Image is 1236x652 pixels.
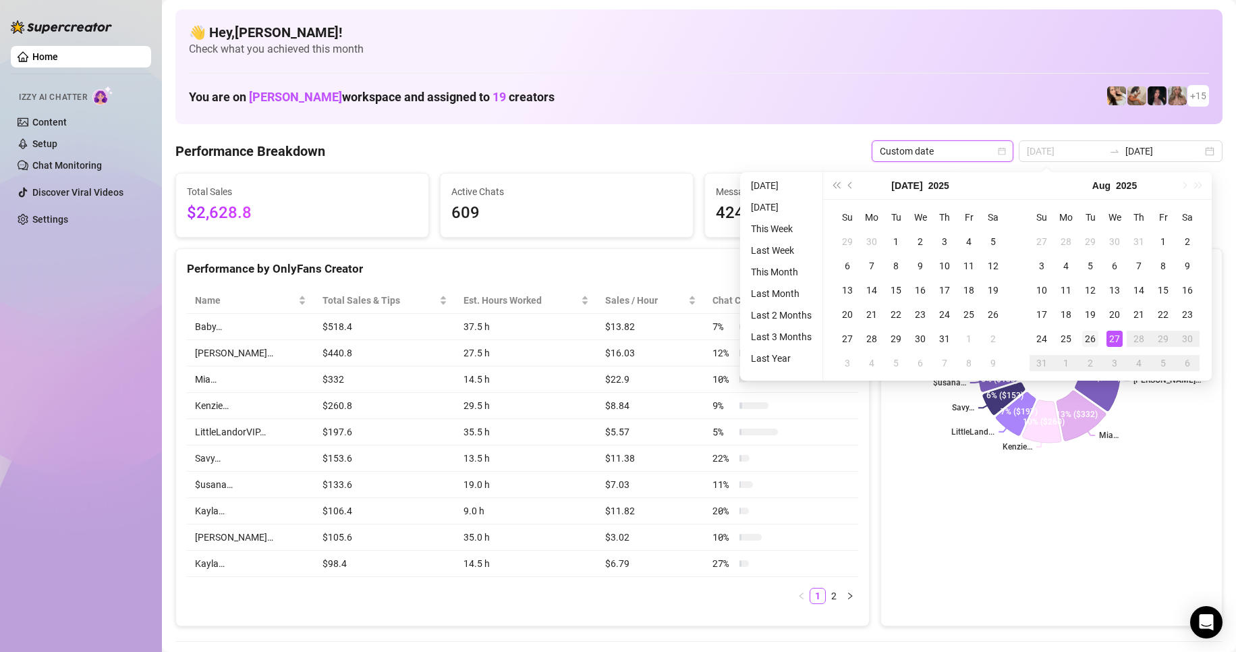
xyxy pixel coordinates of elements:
td: 2025-07-17 [932,278,957,302]
div: 2 [1179,234,1196,250]
span: $2,628.8 [187,200,418,226]
td: 2025-07-07 [860,254,884,278]
span: 20 % [712,504,734,518]
td: 27.5 h [455,340,597,366]
td: 2025-09-02 [1078,351,1102,375]
div: 22 [1155,306,1171,323]
td: 2025-09-04 [1127,351,1151,375]
div: 6 [912,355,928,371]
div: 29 [839,234,855,250]
div: 10 [1034,282,1050,298]
div: 16 [1179,282,1196,298]
div: 7 [936,355,953,371]
li: This Week [746,221,817,237]
td: 2025-08-10 [1030,278,1054,302]
th: Total Sales & Tips [314,288,455,314]
th: Chat Conversion [704,288,858,314]
td: 2025-08-31 [1030,351,1054,375]
input: Start date [1027,144,1104,159]
div: 24 [1034,331,1050,347]
div: 22 [888,306,904,323]
td: 2025-08-17 [1030,302,1054,327]
text: Mia… [1100,431,1119,440]
td: 2025-07-25 [957,302,981,327]
td: 2025-07-13 [835,278,860,302]
div: 20 [1106,306,1123,323]
img: Avry (@avryjennerfree) [1107,86,1126,105]
td: 2025-06-29 [835,229,860,254]
div: 8 [961,355,977,371]
td: 35.5 h [455,419,597,445]
th: Su [1030,205,1054,229]
div: 27 [1106,331,1123,347]
td: $260.8 [314,393,455,419]
button: Choose a year [928,172,949,199]
text: $usana… [933,378,966,387]
td: 2025-08-07 [932,351,957,375]
span: 609 [451,200,682,226]
th: Th [932,205,957,229]
div: Performance by OnlyFans Creator [187,260,858,278]
td: 2025-08-08 [1151,254,1175,278]
td: 2025-07-26 [981,302,1005,327]
div: 12 [985,258,1001,274]
div: 10 [936,258,953,274]
div: 5 [1082,258,1098,274]
div: 30 [1179,331,1196,347]
span: [PERSON_NAME] [249,90,342,104]
div: 31 [936,331,953,347]
div: 2 [912,234,928,250]
div: 6 [1106,258,1123,274]
td: 2025-07-14 [860,278,884,302]
a: Chat Monitoring [32,160,102,171]
td: 2025-08-21 [1127,302,1151,327]
td: [PERSON_NAME]… [187,340,314,366]
td: $518.4 [314,314,455,340]
div: 8 [1155,258,1171,274]
td: 2025-08-16 [1175,278,1200,302]
div: 4 [961,234,977,250]
li: Last Week [746,242,817,259]
div: 25 [1058,331,1074,347]
th: Fr [1151,205,1175,229]
span: left [797,592,806,600]
span: Messages Sent [716,184,947,199]
td: Kayla… [187,551,314,577]
div: 28 [1058,234,1074,250]
td: 2025-08-13 [1102,278,1127,302]
div: 13 [839,282,855,298]
td: 2025-07-29 [1078,229,1102,254]
th: Name [187,288,314,314]
span: right [846,592,854,600]
div: 31 [1131,234,1147,250]
th: We [1102,205,1127,229]
td: 2025-06-30 [860,229,884,254]
div: 30 [1106,234,1123,250]
a: Settings [32,214,68,225]
div: 4 [1058,258,1074,274]
button: right [842,588,858,604]
div: 16 [912,282,928,298]
div: 1 [1155,234,1171,250]
td: 37.5 h [455,314,597,340]
td: 2025-08-26 [1078,327,1102,351]
span: 4240 [716,200,947,226]
a: 2 [826,589,841,603]
td: 2025-07-09 [908,254,932,278]
td: 2025-09-05 [1151,351,1175,375]
th: Su [835,205,860,229]
span: Check what you achieved this month [189,42,1209,57]
li: Last Month [746,286,817,302]
td: 2025-08-27 [1102,327,1127,351]
td: 2025-08-28 [1127,327,1151,351]
h4: 👋 Hey, [PERSON_NAME] ! [189,23,1209,42]
td: 2025-07-03 [932,229,957,254]
td: 2025-07-01 [884,229,908,254]
td: 2025-08-11 [1054,278,1078,302]
li: 2 [826,588,842,604]
div: 11 [1058,282,1074,298]
span: 5 % [712,425,734,439]
div: 2 [985,331,1001,347]
div: 1 [1058,355,1074,371]
td: 2025-08-18 [1054,302,1078,327]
